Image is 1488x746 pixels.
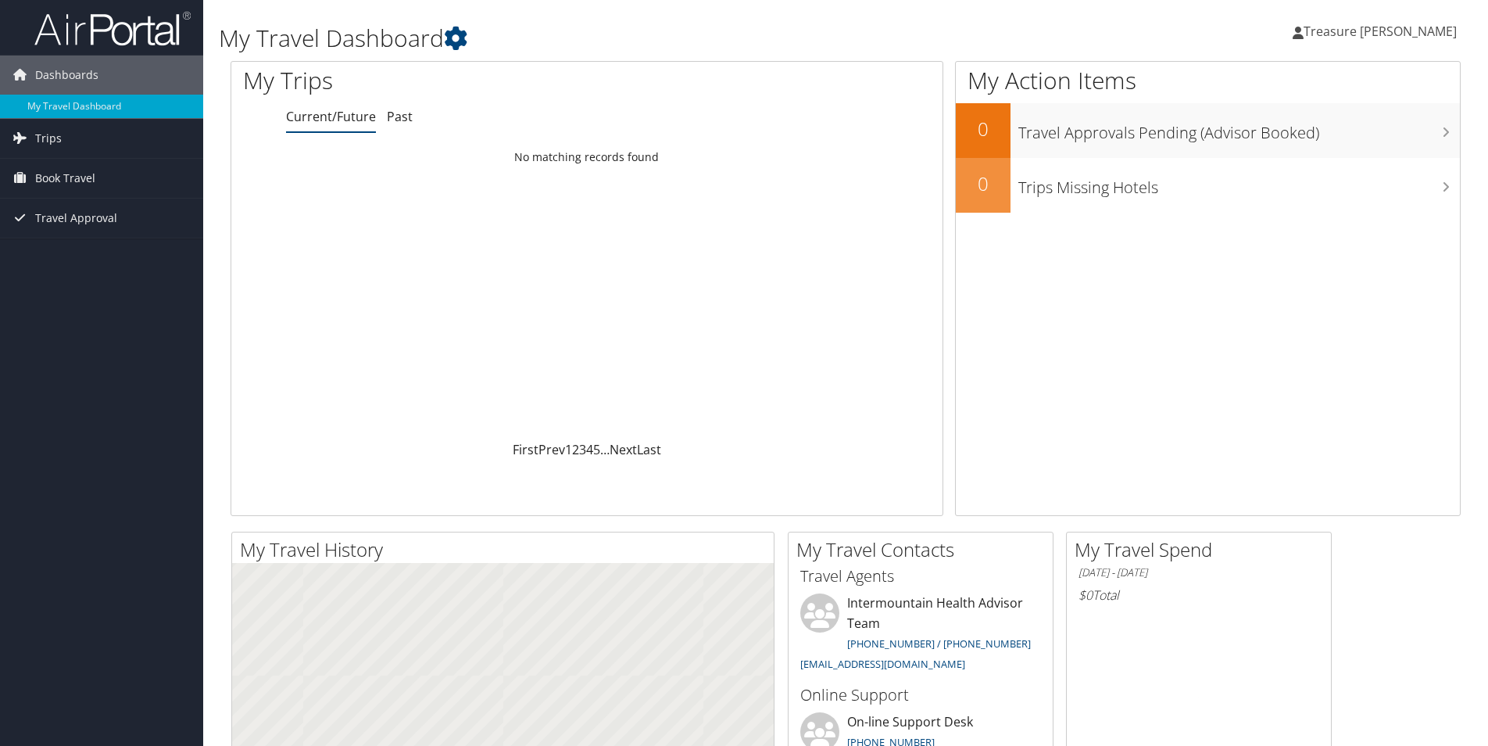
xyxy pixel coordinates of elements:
a: Treasure [PERSON_NAME] [1293,8,1472,55]
h2: 0 [956,116,1010,142]
a: 5 [593,441,600,458]
h1: My Travel Dashboard [219,22,1054,55]
span: … [600,441,610,458]
a: Past [387,108,413,125]
h3: Online Support [800,684,1041,706]
a: Prev [538,441,565,458]
span: Dashboards [35,56,98,95]
h2: My Travel Contacts [796,536,1053,563]
h2: 0 [956,170,1010,197]
h2: My Travel Spend [1075,536,1331,563]
h3: Travel Approvals Pending (Advisor Booked) [1018,114,1460,144]
h3: Travel Agents [800,565,1041,587]
span: Trips [35,119,62,158]
h6: [DATE] - [DATE] [1078,565,1319,580]
a: 1 [565,441,572,458]
h1: My Action Items [956,64,1460,97]
a: 3 [579,441,586,458]
span: Book Travel [35,159,95,198]
td: No matching records found [231,143,943,171]
a: 4 [586,441,593,458]
span: $0 [1078,586,1093,604]
a: 0Travel Approvals Pending (Advisor Booked) [956,103,1460,158]
a: 0Trips Missing Hotels [956,158,1460,213]
h1: My Trips [243,64,635,97]
h3: Trips Missing Hotels [1018,169,1460,199]
span: Treasure [PERSON_NAME] [1304,23,1457,40]
h2: My Travel History [240,536,774,563]
a: First [513,441,538,458]
a: [EMAIL_ADDRESS][DOMAIN_NAME] [800,657,965,671]
img: airportal-logo.png [34,10,191,47]
a: [PHONE_NUMBER] / [PHONE_NUMBER] [847,637,1031,651]
a: Next [610,441,637,458]
li: Intermountain Health Advisor Team [792,594,1049,677]
a: 2 [572,441,579,458]
span: Travel Approval [35,199,117,238]
a: Last [637,441,661,458]
a: Current/Future [286,108,376,125]
h6: Total [1078,586,1319,604]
